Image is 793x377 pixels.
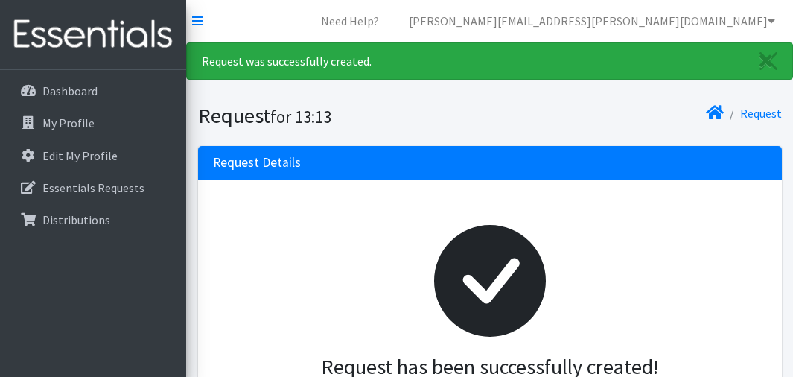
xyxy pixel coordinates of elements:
[270,106,331,127] small: for 13:13
[740,106,782,121] a: Request
[397,6,787,36] a: [PERSON_NAME][EMAIL_ADDRESS][PERSON_NAME][DOMAIN_NAME]
[42,148,118,163] p: Edit My Profile
[6,108,180,138] a: My Profile
[745,43,792,79] a: Close
[42,212,110,227] p: Distributions
[6,141,180,171] a: Edit My Profile
[6,173,180,203] a: Essentials Requests
[42,83,98,98] p: Dashboard
[42,180,144,195] p: Essentials Requests
[186,42,793,80] div: Request was successfully created.
[6,10,180,60] img: HumanEssentials
[42,115,95,130] p: My Profile
[198,103,485,129] h1: Request
[309,6,391,36] a: Need Help?
[6,76,180,106] a: Dashboard
[213,155,301,171] h3: Request Details
[6,205,180,235] a: Distributions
